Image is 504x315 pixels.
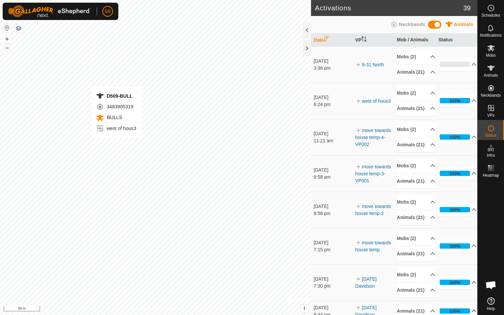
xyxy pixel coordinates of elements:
div: [DATE] [314,130,352,137]
p-accordion-header: Mobs (2) [397,86,435,101]
a: Privacy Policy [129,306,154,312]
a: move towards house temp-4-VP002 [355,128,391,147]
a: Contact Us [162,306,182,312]
div: 3:36 pm [314,65,352,72]
div: 3483905319 [96,103,136,111]
img: arrow [355,98,361,104]
span: Neckbands [399,22,425,27]
div: 100% [449,170,460,177]
div: 0% [440,62,470,67]
div: 11:21 am [314,137,352,144]
p-accordion-header: Animals (21) [397,65,435,80]
p-accordion-header: 100% [438,203,477,216]
p-accordion-header: Mobs (2) [397,122,435,137]
span: SR [104,8,111,15]
p-accordion-header: Animals (21) [397,101,435,116]
img: arrow [355,164,361,169]
p-sorticon: Activate to sort [361,37,367,43]
div: 100% [449,243,460,249]
p-accordion-header: 100% [438,167,477,180]
p-accordion-header: Mobs (2) [397,231,435,246]
p-accordion-header: 100% [438,130,477,144]
span: Mobs [486,53,496,57]
th: VP [353,34,394,47]
div: [DATE] [314,304,352,311]
div: [DATE] [314,167,352,174]
p-sorticon: Activate to sort [324,37,329,43]
img: arrow [355,204,361,209]
div: 100% [449,308,460,314]
span: Help [487,307,495,311]
div: 7:30 pm [314,283,352,290]
div: [DATE] [314,203,352,210]
div: 100% [440,134,470,140]
div: west of hous3 [96,124,136,132]
span: Animals [484,73,498,77]
p-accordion-header: Mobs (2) [397,49,435,64]
span: VPs [487,113,494,117]
div: 100% [440,243,470,249]
a: west of hous3 [362,98,391,104]
p-accordion-header: Animals (21) [397,210,435,225]
a: 8-31 North [362,62,384,67]
p-accordion-header: 100% [438,239,477,253]
th: Date [311,34,353,47]
span: Notifications [480,33,502,37]
p-accordion-header: Animals (21) [397,137,435,152]
div: [DATE] [314,94,352,101]
div: 100% [449,134,460,140]
button: – [3,44,11,52]
span: Schedules [481,13,500,17]
img: arrow [355,276,361,282]
a: [DATE] Davidson [355,276,377,289]
div: 100% [449,98,460,104]
a: Help [478,295,504,313]
img: arrow [355,62,361,67]
div: 7:15 pm [314,246,352,253]
button: + [3,35,11,43]
span: 39 [463,3,471,13]
div: 100% [440,280,470,285]
span: Neckbands [481,93,501,97]
img: Gallagher Logo [8,5,91,17]
button: Reset Map [3,24,11,32]
p-accordion-header: Mobs (2) [397,195,435,210]
span: i [304,305,305,311]
span: Animals [454,22,473,27]
div: 9:58 am [314,174,352,181]
p-accordion-header: Animals (21) [397,174,435,189]
button: Map Layers [15,24,23,32]
div: 100% [440,207,470,212]
span: Heatmap [483,173,499,177]
div: 100% [449,279,460,286]
p-accordion-header: Animals (21) [397,246,435,261]
img: arrow [355,240,361,245]
div: 100% [449,207,460,213]
p-accordion-header: Animals (21) [397,283,435,298]
div: 100% [440,308,470,314]
div: [DATE] [314,276,352,283]
a: Open chat [481,275,501,295]
p-accordion-header: 100% [438,276,477,289]
img: arrow [355,128,361,133]
p-accordion-header: 0% [438,58,477,71]
div: D509-BULL [96,92,136,100]
p-accordion-header: Mobs (2) [397,267,435,282]
a: move towards house temp-3-VP001 [355,164,391,183]
th: Status [436,34,477,47]
div: 100% [440,171,470,176]
div: 8:58 pm [314,210,352,217]
div: [DATE] [314,58,352,65]
div: 6:24 pm [314,101,352,108]
th: Mob / Animals [394,34,436,47]
p-accordion-header: Mobs (2) [397,158,435,173]
span: Infra [487,153,495,157]
span: BULLS [105,115,122,120]
span: Status [485,133,496,137]
p-accordion-header: 100% [438,94,477,107]
a: move towards house temp-2 [355,204,391,216]
h2: Activations [315,4,463,12]
a: move towards house temp [355,240,391,252]
div: [DATE] [314,239,352,246]
div: 100% [440,98,470,103]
